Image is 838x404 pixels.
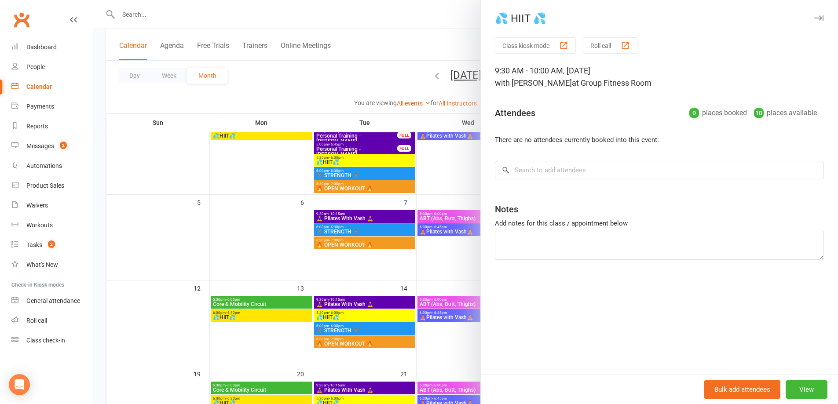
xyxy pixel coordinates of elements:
[495,218,824,229] div: Add notes for this class / appointment below
[26,317,47,324] div: Roll call
[11,176,93,196] a: Product Sales
[26,202,48,209] div: Waivers
[26,337,65,344] div: Class check-in
[572,78,651,87] span: at Group Fitness Room
[495,203,518,215] div: Notes
[786,380,827,399] button: View
[11,37,93,57] a: Dashboard
[26,142,54,149] div: Messages
[495,65,824,89] div: 9:30 AM - 10:00 AM, [DATE]
[26,222,53,229] div: Workouts
[11,136,93,156] a: Messages 2
[11,97,93,116] a: Payments
[9,374,30,395] div: Open Intercom Messenger
[26,297,80,304] div: General attendance
[11,196,93,215] a: Waivers
[11,116,93,136] a: Reports
[26,103,54,110] div: Payments
[26,182,64,189] div: Product Sales
[495,161,824,179] input: Search to add attendees
[689,108,699,118] div: 0
[60,142,67,149] span: 2
[26,63,45,70] div: People
[495,107,535,119] div: Attendees
[26,83,52,90] div: Calendar
[495,78,572,87] span: with [PERSON_NAME]
[495,135,824,145] li: There are no attendees currently booked into this event.
[48,240,55,248] span: 2
[11,77,93,97] a: Calendar
[26,123,48,130] div: Reports
[495,37,576,54] button: Class kiosk mode
[689,107,747,119] div: places booked
[11,311,93,331] a: Roll call
[11,235,93,255] a: Tasks 2
[11,291,93,311] a: General attendance kiosk mode
[11,9,33,31] a: Clubworx
[754,107,817,119] div: places available
[26,44,57,51] div: Dashboard
[704,380,780,399] button: Bulk add attendees
[26,261,58,268] div: What's New
[26,241,42,248] div: Tasks
[11,156,93,176] a: Automations
[11,215,93,235] a: Workouts
[11,255,93,275] a: What's New
[11,331,93,350] a: Class kiosk mode
[754,108,764,118] div: 10
[26,162,62,169] div: Automations
[11,57,93,77] a: People
[481,12,838,25] div: 💦 HIIT 💦
[583,37,637,54] button: Roll call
